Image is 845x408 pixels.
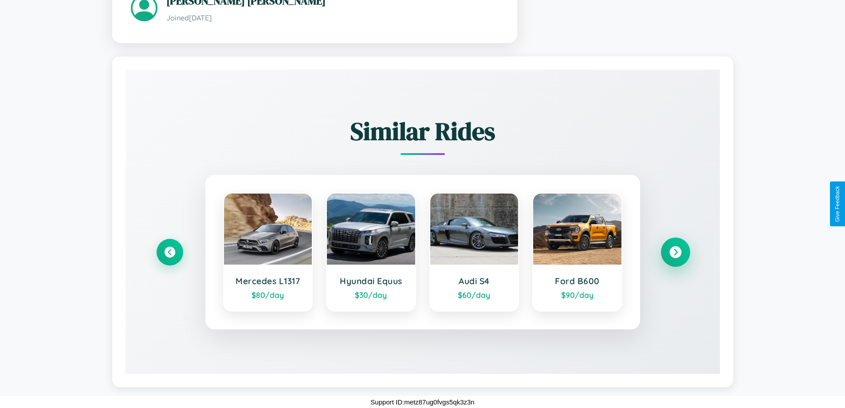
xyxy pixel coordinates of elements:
[233,276,303,286] h3: Mercedes L1317
[542,290,613,300] div: $ 90 /day
[326,193,416,312] a: Hyundai Equus$30/day
[166,12,499,24] p: Joined [DATE]
[542,276,613,286] h3: Ford B600
[336,276,406,286] h3: Hyundai Equus
[370,396,474,408] p: Support ID: metz87ug0fvgs5qk3z3n
[532,193,622,312] a: Ford B600$90/day
[834,186,841,222] div: Give Feedback
[439,290,510,300] div: $ 60 /day
[429,193,519,312] a: Audi S4$60/day
[157,114,689,148] h2: Similar Rides
[439,276,510,286] h3: Audi S4
[223,193,313,312] a: Mercedes L1317$80/day
[336,290,406,300] div: $ 30 /day
[233,290,303,300] div: $ 80 /day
